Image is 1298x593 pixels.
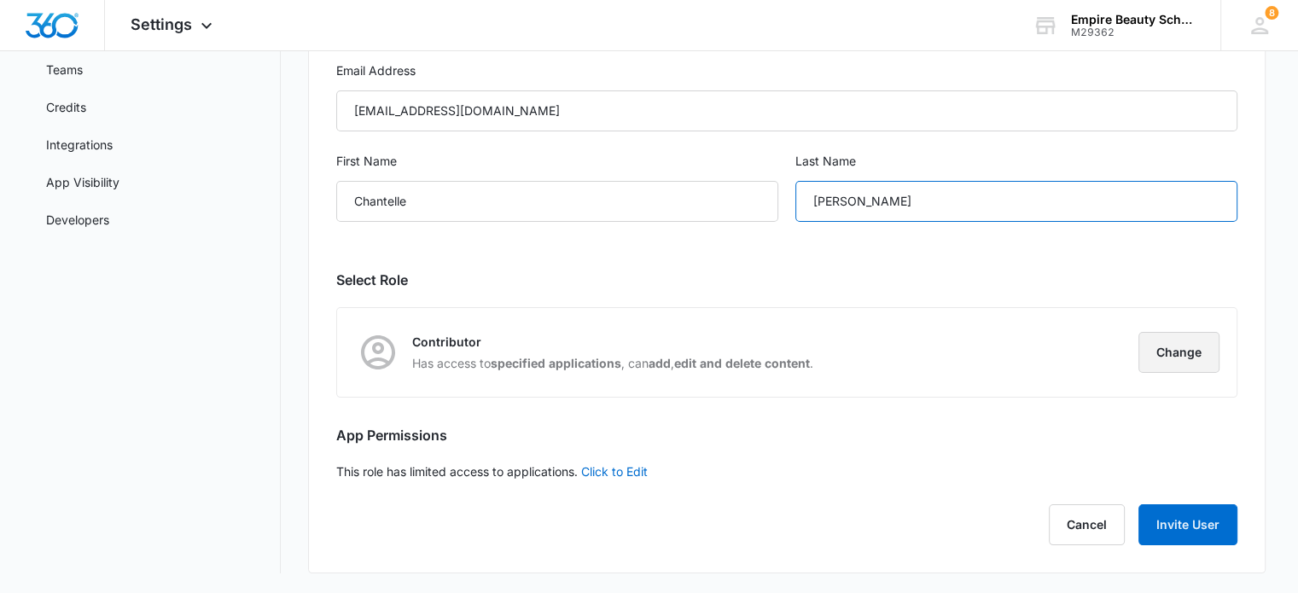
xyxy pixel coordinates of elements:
[46,173,119,191] a: App Visibility
[1049,504,1125,545] button: Cancel
[336,425,1237,445] h2: App Permissions
[1138,504,1237,545] button: Invite User
[1071,26,1196,38] div: account id
[46,211,109,229] a: Developers
[795,152,1237,171] label: Last Name
[1138,332,1219,373] button: Change
[1265,6,1278,20] div: notifications count
[649,356,671,370] strong: add
[46,61,83,78] a: Teams
[581,464,648,479] a: Click to Edit
[336,152,778,171] label: First Name
[412,333,813,351] p: Contributor
[674,356,810,370] strong: edit and delete content
[1071,13,1196,26] div: account name
[491,356,621,370] strong: specified applications
[1265,6,1278,20] span: 8
[412,354,813,372] p: Has access to , can , .
[46,136,113,154] a: Integrations
[46,98,86,116] a: Credits
[336,61,1237,80] label: Email Address
[336,270,1237,290] h2: Select Role
[131,15,192,33] span: Settings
